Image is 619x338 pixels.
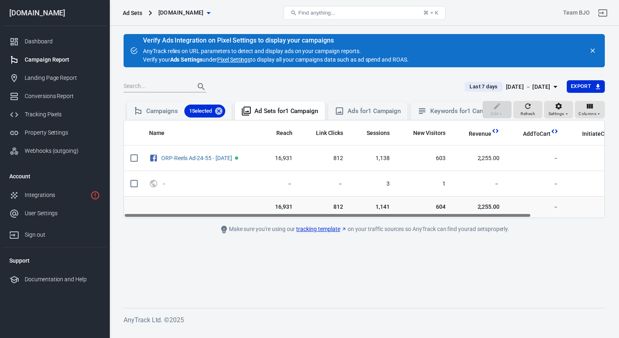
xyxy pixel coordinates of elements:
[587,45,598,56] button: close
[266,180,292,188] span: －
[423,10,438,16] div: ⌘ + K
[25,110,100,119] div: Tracking Pixels
[549,110,564,118] span: Settings
[316,128,344,138] span: The number of clicks on links within the ad that led to advertiser-specified destinations
[512,203,559,211] span: －
[521,110,535,118] span: Refresh
[430,107,500,116] div: Keywords for 1 Campaign
[217,56,250,64] a: Pixel Settings
[513,101,542,119] button: Refresh
[124,315,605,325] h6: AnyTrack Ltd. © 2025
[25,37,100,46] div: Dashboard
[512,180,559,188] span: －
[146,105,225,118] div: Campaigns
[458,203,499,211] span: 2,255.00
[296,225,346,233] a: tracking template
[316,129,344,137] span: Link Clicks
[403,203,446,211] span: 604
[143,36,409,45] div: Verify Ads Integration on Pixel Settings to display your campaigns
[491,127,499,135] svg: This column is calculated from AnyTrack real-time data
[3,51,107,69] a: Campaign Report
[124,120,604,218] div: scrollable content
[3,167,107,186] li: Account
[3,124,107,142] a: Property Settings
[544,101,573,119] button: Settings
[158,8,204,18] span: brandijonesofficial.com
[3,105,107,124] a: Tracking Pixels
[403,154,446,163] span: 603
[184,105,226,118] div: 1Selected
[3,186,107,204] a: Integrations
[266,128,292,138] span: The number of people who saw your ads at least once. Reach is different from impressions, which m...
[276,129,292,137] span: Reach
[469,129,491,139] span: Total revenue calculated by AnyTrack.
[305,128,344,138] span: The number of clicks on links within the ad that led to advertiser-specified destinations
[25,275,100,284] div: Documentation and Help
[356,154,390,163] span: 1,138
[192,77,211,96] button: Search
[3,9,107,17] div: [DOMAIN_NAME]
[458,180,499,188] span: －
[90,190,100,200] svg: 1 networks not verified yet
[155,5,213,20] button: [DOMAIN_NAME]
[578,110,596,118] span: Columns
[567,80,605,93] button: Export
[170,56,203,63] strong: Ads Settings
[523,130,551,138] span: AddToCart
[458,129,491,139] span: Total revenue calculated by AnyTrack.
[593,3,613,23] a: Sign out
[123,9,142,17] div: Ad Sets
[149,129,164,137] span: Name
[3,204,107,222] a: User Settings
[469,130,491,138] span: Revenue
[184,107,217,115] span: 1 Selected
[182,225,546,234] div: Make sure you're using our on your traffic sources so AnyTrack can find your ad sets properly.
[161,155,232,161] a: ORP-Reels Ad-24-55 - [DATE]
[3,87,107,105] a: Conversions Report
[284,6,446,20] button: Find anything...⌘ + K
[458,154,499,163] span: 2,255.00
[305,203,344,211] span: 812
[348,107,401,116] div: Ads for 1 Campaign
[563,9,590,17] div: Account id: prrV3eoo
[149,129,175,137] span: Name
[356,180,390,188] span: 3
[413,129,446,137] span: New Visitors
[3,69,107,87] a: Landing Page Report
[551,127,559,135] svg: This column is calculated from AnyTrack real-time data
[25,209,100,218] div: User Settings
[124,81,188,92] input: Search...
[25,56,100,64] div: Campaign Report
[25,147,100,155] div: Webhooks (outgoing)
[25,128,100,137] div: Property Settings
[161,155,233,160] span: ORP-Reels Ad-24-55 - Sept 2
[254,107,318,116] div: Ad Sets for 1 Campaign
[25,74,100,82] div: Landing Page Report
[235,156,238,160] span: Active
[3,142,107,160] a: Webhooks (outgoing)
[466,83,501,91] span: Last 7 days
[266,203,292,211] span: 16,931
[25,191,87,199] div: Integrations
[403,129,446,137] span: New Visitors
[149,179,158,188] svg: UTM & Web Traffic
[356,129,390,137] span: Sessions
[276,128,292,138] span: The number of people who saw your ads at least once. Reach is different from impressions, which m...
[266,154,292,163] span: 16,931
[367,129,390,137] span: Sessions
[403,180,446,188] span: 1
[575,101,605,119] button: Columns
[161,180,167,187] a: －
[3,251,107,270] li: Support
[149,153,158,163] svg: Facebook Ads
[3,32,107,51] a: Dashboard
[3,222,107,244] a: Sign out
[356,203,390,211] span: 1,141
[305,180,344,188] span: －
[512,130,551,138] span: AddToCart
[25,92,100,101] div: Conversions Report
[161,180,168,186] span: －
[506,82,551,92] div: [DATE] － [DATE]
[305,154,344,163] span: 812
[25,231,100,239] div: Sign out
